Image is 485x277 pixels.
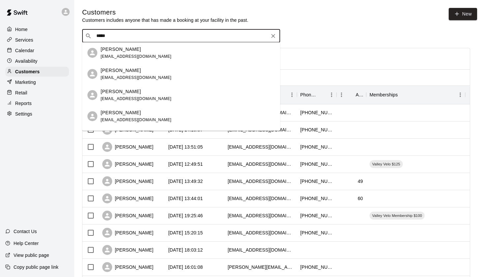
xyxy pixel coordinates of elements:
[297,86,337,104] div: Phone Number
[87,111,97,121] div: Albert Prado
[455,90,465,100] button: Menu
[102,142,153,152] div: [PERSON_NAME]
[5,46,69,55] a: Calendar
[102,228,153,238] div: [PERSON_NAME]
[14,228,37,235] p: Contact Us
[5,88,69,98] a: Retail
[101,54,172,59] span: [EMAIL_ADDRESS][DOMAIN_NAME]
[370,86,398,104] div: Memberships
[300,264,333,270] div: +18109260848
[287,90,297,100] button: Menu
[82,29,280,43] div: Search customers by name or email
[300,109,333,116] div: +12137037502
[101,109,141,116] p: [PERSON_NAME]
[101,130,141,137] p: [PERSON_NAME]
[168,144,203,150] div: 2025-09-07 13:51:05
[228,161,294,167] div: sassani76@yahoo.com
[398,90,407,99] button: Sort
[102,245,153,255] div: [PERSON_NAME]
[102,193,153,203] div: [PERSON_NAME]
[5,56,69,66] a: Availability
[5,35,69,45] a: Services
[168,161,203,167] div: 2025-09-07 12:49:51
[101,96,172,101] span: [EMAIL_ADDRESS][DOMAIN_NAME]
[228,229,294,236] div: btcscoc1@sbcglobal.net
[15,47,34,54] p: Calendar
[449,8,477,20] a: New
[300,195,333,202] div: +19259840826
[358,195,363,202] div: 60
[5,24,69,34] a: Home
[346,90,356,99] button: Sort
[87,90,97,100] div: alberto velasco
[102,211,153,221] div: [PERSON_NAME]
[87,69,97,79] div: Albert Ceja
[15,111,32,117] p: Settings
[228,144,294,150] div: ccnova68@gmail.com
[228,247,294,253] div: socalvalleycatsbaseballclub@gmail.com
[82,17,248,23] p: Customers includes anyone that has made a booking at your facility in the past.
[337,86,366,104] div: Age
[300,126,333,133] div: +16614926271
[15,68,40,75] p: Customers
[5,77,69,87] a: Marketing
[168,229,203,236] div: 2025-09-04 15:20:15
[337,90,346,100] button: Menu
[168,264,203,270] div: 2025-08-30 16:01:08
[168,178,203,185] div: 2025-09-06 13:49:32
[102,176,153,186] div: [PERSON_NAME]
[101,75,172,80] span: [EMAIL_ADDRESS][DOMAIN_NAME]
[15,26,28,33] p: Home
[228,212,294,219] div: granadosavina@yahoo.com
[15,37,33,43] p: Services
[317,90,327,99] button: Sort
[15,79,36,86] p: Marketing
[5,98,69,108] a: Reports
[327,90,337,100] button: Menu
[370,160,403,168] div: Valley Velo $125
[101,46,141,53] p: [PERSON_NAME]
[14,264,58,270] p: Copy public page link
[15,89,27,96] p: Retail
[14,252,49,259] p: View public page
[356,86,363,104] div: Age
[370,212,425,220] div: Valley Velo Membership $100
[87,48,97,58] div: Albert Robles
[358,178,363,185] div: 49
[168,212,203,219] div: 2025-09-05 19:25:46
[300,229,333,236] div: +18184041094
[5,67,69,77] a: Customers
[300,178,333,185] div: +12158402160
[300,86,317,104] div: Phone Number
[15,58,38,64] p: Availability
[102,159,153,169] div: [PERSON_NAME]
[5,109,69,119] a: Settings
[300,161,333,167] div: +18189746725
[228,264,294,270] div: carol.dehoyos11@gmail.com
[82,8,248,17] h5: Customers
[370,213,425,218] span: Valley Velo Membership $100
[228,178,294,185] div: mbaaronson@hotmail.com
[14,240,39,247] p: Help Center
[224,86,297,104] div: Email
[168,195,203,202] div: 2025-09-06 13:44:01
[370,161,403,167] span: Valley Velo $125
[168,247,203,253] div: 2025-09-02 18:03:12
[228,195,294,202] div: sjchvac10@gmail.com
[366,86,465,104] div: Memberships
[300,212,333,219] div: +18185222921
[300,144,333,150] div: +13104606868
[102,262,153,272] div: [PERSON_NAME]
[101,67,141,74] p: [PERSON_NAME]
[15,100,32,107] p: Reports
[101,118,172,122] span: [EMAIL_ADDRESS][DOMAIN_NAME]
